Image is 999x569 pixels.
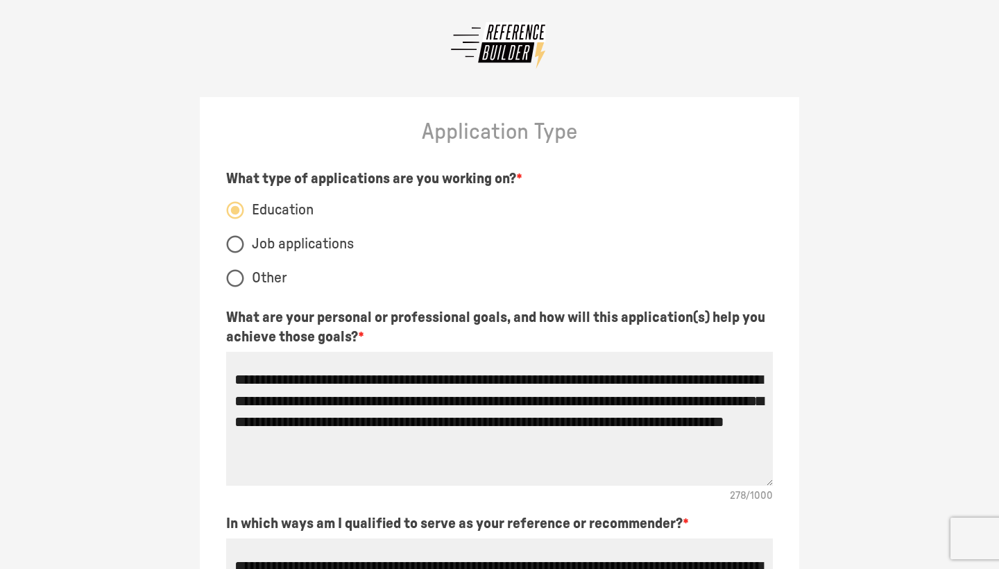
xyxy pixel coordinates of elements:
p: 278 / 1000 [730,489,773,503]
p: In which ways am I qualified to serve as your reference or recommender? [226,514,689,533]
span: Education [252,201,314,220]
img: Reference Builder Logo [447,19,552,71]
p: What type of applications are you working on? [226,169,522,188]
span: Job applications [252,235,354,254]
p: What are your personal or professional goals, and how will this application(s) help you achieve t... [226,308,774,346]
span: Other [252,269,287,288]
p: Application Type [215,118,785,147]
